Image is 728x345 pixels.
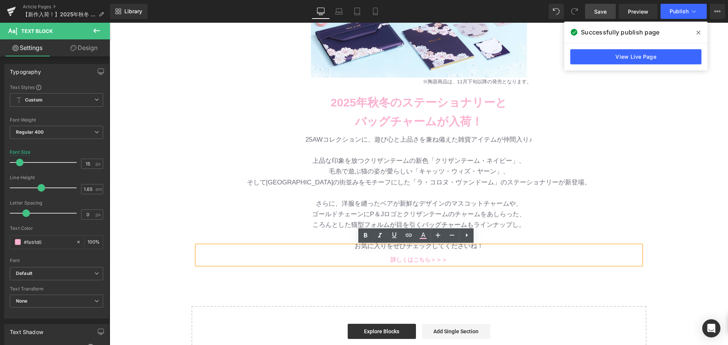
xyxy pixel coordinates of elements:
[23,4,110,10] a: Article Pages
[23,11,96,17] span: 【新作入荷！】2025年秋冬 新作ステーショナリーが発売！
[366,4,384,19] a: Mobile
[567,4,582,19] button: Redo
[124,8,142,15] span: Library
[56,39,111,56] a: Design
[10,84,103,90] div: Text Styles
[10,325,43,335] div: Text Shadow
[549,4,564,19] button: Undo
[110,4,147,19] a: New Library
[619,4,657,19] a: Preview
[245,92,373,105] b: バッグチャームが入荷！
[88,197,531,208] p: ころんとした猫型フォルムが目を引くバッグチャームもラインナップし。
[96,161,102,166] span: px
[21,28,53,34] span: Text Block
[661,4,707,19] button: Publish
[594,8,607,16] span: Save
[330,4,348,19] a: Laptop
[10,258,103,263] div: Font
[88,133,531,144] p: 上品な印象を放つクリザンテームの新色「クリザンテーム・ネイビー」、
[10,286,103,292] div: Text Transform
[88,144,531,154] p: 毛糸で遊ぶ猫の姿が愛らしい「キャッツ・ウィズ・ヤーン」、
[245,220,374,227] span: お気に入りをぜひチェックしてくださいね！
[702,319,720,337] div: Open Intercom Messenger
[96,212,102,217] span: px
[88,186,531,197] p: ゴールドチェーンにP＆Jロゴとクリザンテームのチャームをあしらった、
[221,73,397,86] b: 2025年秋冬のステーショナリーと
[628,8,648,16] span: Preview
[312,301,381,316] a: Add Single Section
[88,112,531,122] p: 25AWコレクションに、遊び心と上品さを兼ね備えた雑貨アイテムが仲間入り♪
[710,4,725,19] button: More
[16,298,28,304] b: None
[16,129,44,135] b: Regular 400
[96,187,102,192] span: em
[570,49,701,64] a: View Live Page
[10,64,41,75] div: Typography
[10,226,103,231] div: Text Color
[670,8,689,14] span: Publish
[238,301,306,316] a: Explore Blocks
[10,175,103,180] div: Line Height
[85,236,103,249] div: %
[10,200,103,206] div: Letter Spacing
[24,238,72,246] input: Color
[88,176,531,186] p: さらに、洋服を纏ったベアが新鮮なデザインのマスコットチャームや、
[581,28,659,37] span: Successfully publish page
[348,4,366,19] a: Tablet
[281,234,338,240] b: 詳しくはこちら＞＞＞
[10,117,103,123] div: Font Weight
[16,270,32,277] i: Default
[313,55,526,63] p: ※陶器商品は、11月下旬以降の発売となります。
[312,4,330,19] a: Desktop
[25,97,42,103] b: Custom
[88,155,531,165] p: そして[GEOGRAPHIC_DATA]の街並みをモチーフにした「ラ・コロヌ・ヴァンドーム」のステーショナリーが新登場。
[10,150,31,155] div: Font Size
